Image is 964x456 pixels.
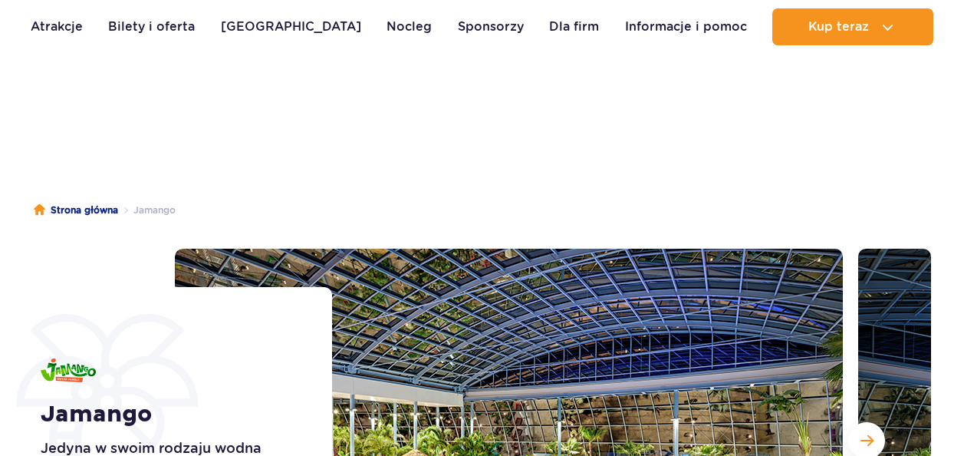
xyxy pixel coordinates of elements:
[808,20,869,34] span: Kup teraz
[31,8,83,45] a: Atrakcje
[41,401,298,428] h1: Jamango
[458,8,524,45] a: Sponsorzy
[118,203,176,218] li: Jamango
[387,8,432,45] a: Nocleg
[625,8,747,45] a: Informacje i pomoc
[549,8,599,45] a: Dla firm
[772,8,933,45] button: Kup teraz
[34,203,118,218] a: Strona główna
[108,8,195,45] a: Bilety i oferta
[41,359,96,382] img: Jamango
[221,8,361,45] a: [GEOGRAPHIC_DATA]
